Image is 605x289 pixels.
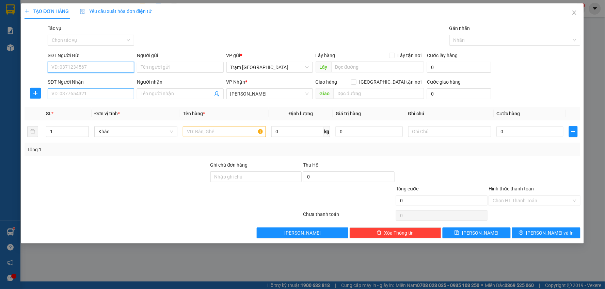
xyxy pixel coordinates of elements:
[316,53,335,58] span: Lấy hàng
[289,111,313,116] span: Định lượng
[526,229,574,237] span: [PERSON_NAME] và In
[183,111,205,116] span: Tên hàng
[25,8,69,14] span: TẠO ĐƠN HÀNG
[316,62,331,72] span: Lấy
[210,171,302,182] input: Ghi chú đơn hàng
[350,227,441,238] button: deleteXóa Thông tin
[572,10,577,15] span: close
[47,29,91,36] li: VP [PERSON_NAME]
[497,111,520,116] span: Cước hàng
[230,89,309,99] span: Phan Thiết
[3,3,27,27] img: logo.jpg
[569,126,577,137] button: plus
[48,26,61,31] label: Tác vụ
[395,52,424,59] span: Lấy tận nơi
[303,162,319,168] span: Thu Hộ
[427,88,491,99] input: Cước giao hàng
[3,3,99,16] li: Trung Nga
[284,229,321,237] span: [PERSON_NAME]
[46,111,51,116] span: SL
[30,88,41,99] button: plus
[427,53,458,58] label: Cước lấy hàng
[449,26,470,31] label: Gán nhãn
[48,78,134,86] div: SĐT Người Nhận
[323,126,330,137] span: kg
[316,88,334,99] span: Giao
[316,79,337,85] span: Giao hàng
[137,52,223,59] div: Người gửi
[512,227,580,238] button: printer[PERSON_NAME] và In
[455,230,459,236] span: save
[80,9,85,14] img: icon
[183,126,266,137] input: VD: Bàn, Ghế
[336,111,361,116] span: Giá trị hàng
[427,62,491,73] input: Cước lấy hàng
[94,111,120,116] span: Đơn vị tính
[396,186,418,191] span: Tổng cước
[408,126,491,137] input: Ghi Chú
[98,126,173,137] span: Khác
[226,52,313,59] div: VP gửi
[377,230,382,236] span: delete
[405,107,494,120] th: Ghi chú
[30,90,41,96] span: plus
[569,129,577,134] span: plus
[230,62,309,72] span: Trạm Sài Gòn
[565,3,584,22] button: Close
[48,52,134,59] div: SĐT Người Gửi
[27,126,38,137] button: delete
[47,38,52,42] span: environment
[489,186,534,191] label: Hình thức thanh toán
[427,79,461,85] label: Cước giao hàng
[257,227,348,238] button: [PERSON_NAME]
[25,9,29,14] span: plus
[47,37,89,58] b: T1 [PERSON_NAME], P Phú Thuỷ
[356,78,424,86] span: [GEOGRAPHIC_DATA] tận nơi
[80,8,152,14] span: Yêu cầu xuất hóa đơn điện tử
[334,88,425,99] input: Dọc đường
[336,126,403,137] input: 0
[443,227,511,238] button: save[PERSON_NAME]
[384,229,414,237] span: Xóa Thông tin
[137,78,223,86] div: Người nhận
[331,62,425,72] input: Dọc đường
[462,229,498,237] span: [PERSON_NAME]
[3,29,47,51] li: VP Trạm [GEOGRAPHIC_DATA]
[214,91,220,97] span: user-add
[210,162,248,168] label: Ghi chú đơn hàng
[519,230,524,236] span: printer
[226,79,245,85] span: VP Nhận
[302,210,395,222] div: Chưa thanh toán
[27,146,234,153] div: Tổng: 1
